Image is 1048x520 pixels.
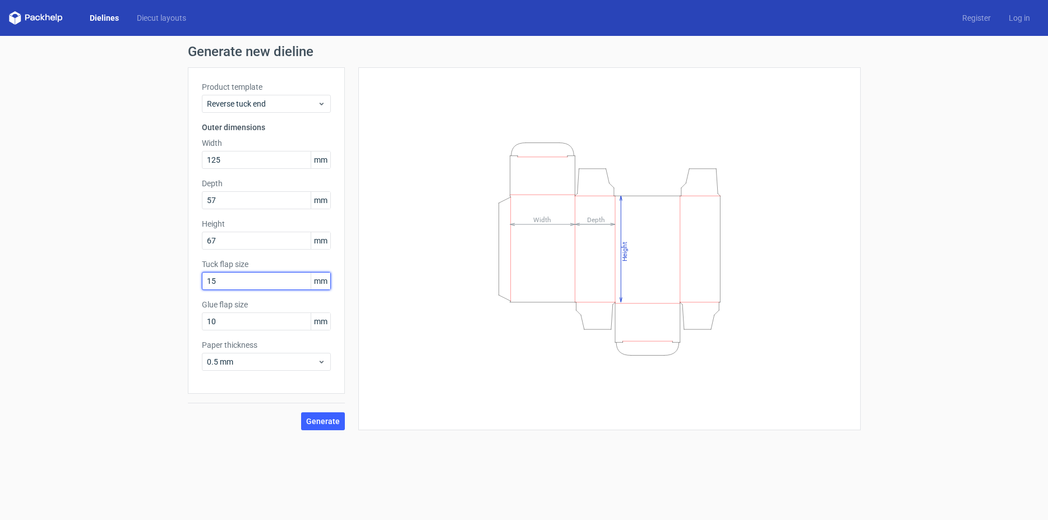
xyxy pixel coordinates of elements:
[188,45,861,58] h1: Generate new dieline
[311,313,330,330] span: mm
[202,218,331,229] label: Height
[587,215,604,223] tspan: Depth
[311,273,330,289] span: mm
[81,12,128,24] a: Dielines
[202,259,331,270] label: Tuck flap size
[311,232,330,249] span: mm
[202,178,331,189] label: Depth
[311,151,330,168] span: mm
[1000,12,1039,24] a: Log in
[202,299,331,310] label: Glue flap size
[953,12,1000,24] a: Register
[301,412,345,430] button: Generate
[306,417,340,425] span: Generate
[620,241,628,261] tspan: Height
[202,137,331,149] label: Width
[202,81,331,93] label: Product template
[533,215,551,223] tspan: Width
[202,339,331,351] label: Paper thickness
[202,122,331,133] h3: Outer dimensions
[311,192,330,209] span: mm
[207,356,317,367] span: 0.5 mm
[207,98,317,109] span: Reverse tuck end
[128,12,195,24] a: Diecut layouts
